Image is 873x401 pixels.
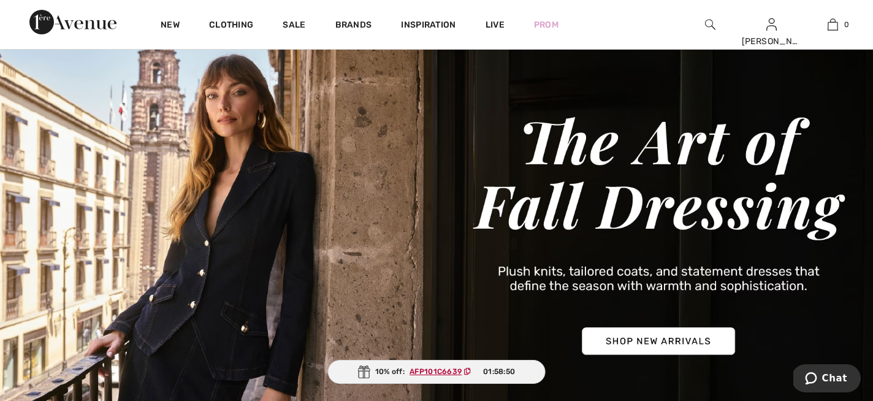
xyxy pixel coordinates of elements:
img: Gift.svg [358,365,370,378]
a: Prom [534,18,558,31]
img: My Info [766,17,777,32]
div: 10% off: [328,360,546,384]
a: Sale [283,20,305,32]
img: search the website [705,17,715,32]
iframe: Opens a widget where you can chat to one of our agents [793,364,861,395]
a: Sign In [766,18,777,30]
span: Inspiration [401,20,456,32]
ins: AFP101C6639 [410,367,462,376]
a: Brands [335,20,372,32]
span: 01:58:50 [483,366,515,377]
a: 0 [802,17,863,32]
a: New [161,20,180,32]
a: Live [486,18,505,31]
span: 0 [844,19,849,30]
a: Clothing [209,20,253,32]
img: My Bag [828,17,838,32]
img: 1ère Avenue [29,10,116,34]
div: [PERSON_NAME] [742,35,802,48]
